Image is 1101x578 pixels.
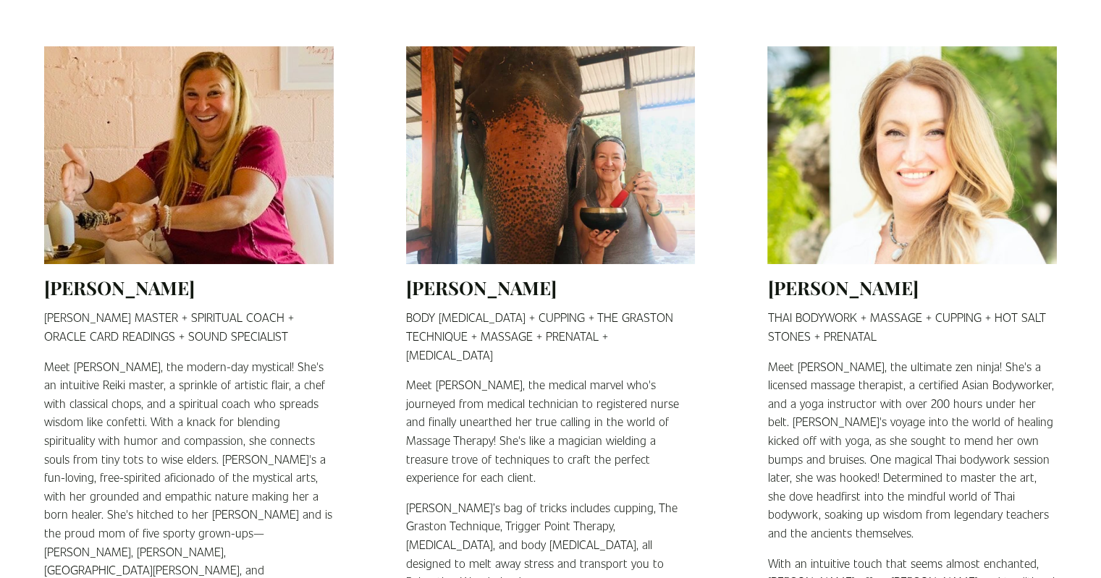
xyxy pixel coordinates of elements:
[767,276,1057,299] h2: [PERSON_NAME]
[44,308,334,345] p: [PERSON_NAME] MASTER + SPIRITUAL COACH + ORACLE CARD READINGS + SOUND SPECIALIST
[767,46,1057,264] img: Wendy
[406,375,696,487] p: Meet [PERSON_NAME], the medical marvel who's journeyed from medical technician to registered nurs...
[767,308,1057,345] p: THAI BODYWORK + MASSAGE + CUPPING + HOT SALT STONES + PRENATAL
[767,357,1057,543] p: Meet [PERSON_NAME], the ultimate zen ninja! She's a licensed massage therapist, a certified Asian...
[406,276,696,299] h2: [PERSON_NAME]
[406,308,696,364] p: BODY [MEDICAL_DATA] + CUPPING + THE GRASTON TECHNIQUE + MASSAGE + PRENATAL + [MEDICAL_DATA]
[44,276,334,299] h2: [PERSON_NAME]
